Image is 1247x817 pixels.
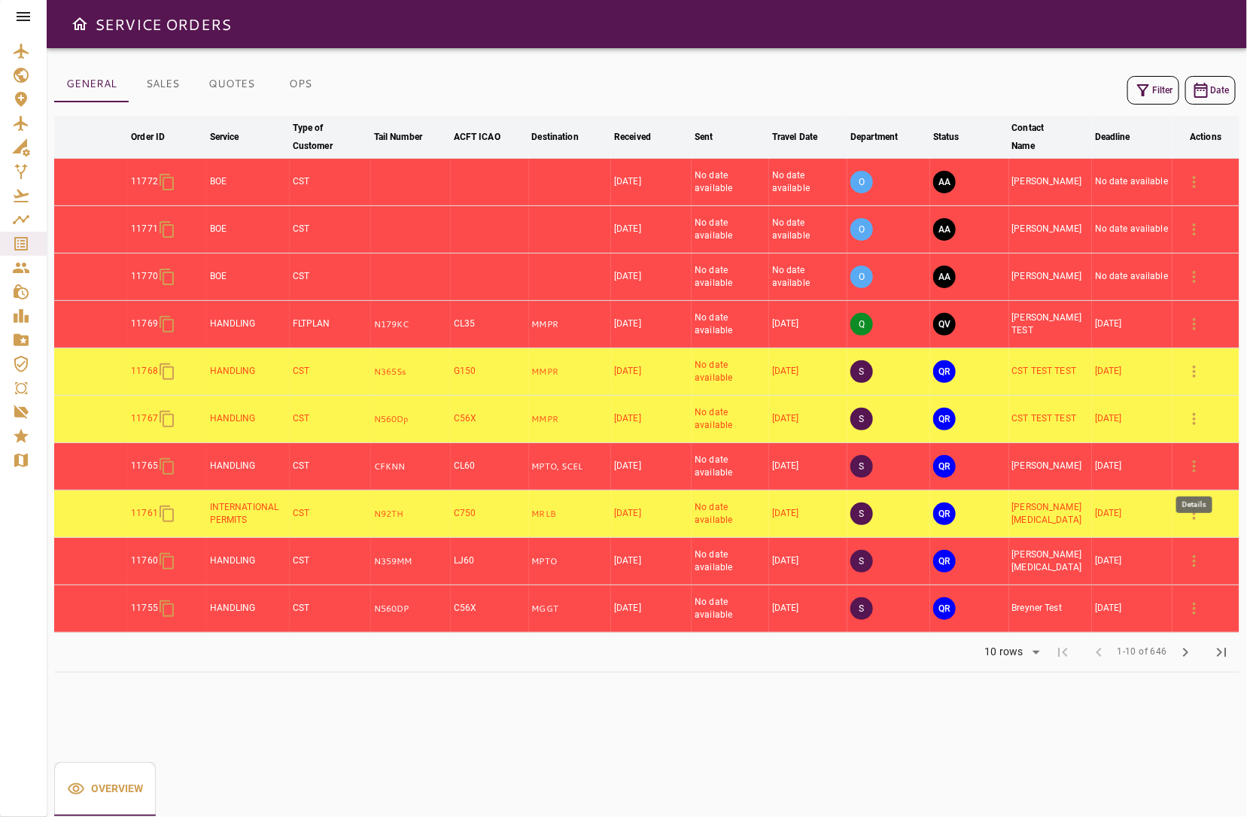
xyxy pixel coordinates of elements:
td: Breyner Test [1009,585,1092,633]
p: 11755 [131,602,158,615]
span: Service [210,128,259,146]
div: Type of Customer [293,119,348,155]
td: G150 [451,348,529,396]
td: No date available [692,585,769,633]
p: MMPR [532,413,609,426]
button: QUOTE REQUESTED [933,550,956,573]
p: N92TH [374,508,448,521]
td: CST TEST TEST [1009,348,1092,396]
td: No date available [1092,159,1172,206]
td: [PERSON_NAME] [1009,254,1092,301]
td: [DATE] [769,301,847,348]
span: ACFT ICAO [454,128,520,146]
button: QUOTE REQUESTED [933,597,956,620]
p: S [850,360,873,383]
td: [DATE] [611,254,692,301]
button: AWAITING ASSIGNMENT [933,218,956,241]
p: 11771 [131,223,158,235]
h6: SERVICE ORDERS [95,12,231,36]
td: No date available [692,301,769,348]
span: Type of Customer [293,119,368,155]
button: Open drawer [65,9,95,39]
span: Last Page [1203,634,1239,670]
td: No date available [769,206,847,254]
td: [DATE] [611,491,692,538]
button: SALES [129,66,196,102]
p: MPTO [532,555,609,568]
td: HANDLING [207,348,290,396]
p: S [850,408,873,430]
td: [DATE] [611,443,692,491]
button: Overview [54,762,156,816]
p: 11767 [131,412,158,425]
button: Date [1185,76,1236,105]
p: N365Ss [374,366,448,378]
td: No date available [769,159,847,206]
td: HANDLING [207,443,290,491]
span: Received [614,128,671,146]
span: First Page [1045,634,1081,670]
td: [DATE] [1092,348,1172,396]
div: Tail Number [374,128,422,146]
td: BOE [207,254,290,301]
div: Deadline [1095,128,1130,146]
div: Contact Name [1012,119,1069,155]
p: CFKNN [374,460,448,473]
td: [PERSON_NAME] TEST [1009,301,1092,348]
span: Department [850,128,917,146]
td: No date available [1092,206,1172,254]
td: No date available [692,491,769,538]
td: No date available [692,348,769,396]
td: [PERSON_NAME] [1009,443,1092,491]
td: [DATE] [769,538,847,585]
td: No date available [692,254,769,301]
td: [DATE] [611,585,692,633]
p: MMPR [532,318,609,331]
button: QUOTE REQUESTED [933,408,956,430]
td: CST [290,585,371,633]
td: [DATE] [769,443,847,491]
td: No date available [1092,254,1172,301]
div: basic tabs example [54,66,334,102]
td: [PERSON_NAME][MEDICAL_DATA] [1009,538,1092,585]
p: 11770 [131,270,158,283]
td: [DATE] [611,348,692,396]
td: [DATE] [1092,301,1172,348]
button: QUOTES [196,66,266,102]
div: 10 rows [975,641,1045,664]
p: MMPR [532,366,609,378]
td: CST [290,348,371,396]
p: 11768 [131,365,158,378]
td: HANDLING [207,396,290,443]
td: CST [290,254,371,301]
div: Sent [695,128,713,146]
td: CL35 [451,301,529,348]
span: Previous Page [1081,634,1118,670]
td: FLTPLAN [290,301,371,348]
td: HANDLING [207,301,290,348]
td: LJ60 [451,538,529,585]
button: Details [1176,306,1212,342]
div: Destination [532,128,579,146]
p: N560Dp [374,413,448,426]
td: [DATE] [1092,538,1172,585]
span: Deadline [1095,128,1150,146]
td: CST [290,396,371,443]
td: CST [290,491,371,538]
button: Details [1176,354,1212,390]
button: Details [1176,164,1212,200]
td: C750 [451,491,529,538]
td: [PERSON_NAME] [1009,159,1092,206]
td: [DATE] [1092,396,1172,443]
p: N560DP [374,603,448,615]
td: [DATE] [769,396,847,443]
button: QUOTE REQUESTED [933,455,956,478]
td: [DATE] [1092,585,1172,633]
p: O [850,171,873,193]
span: Travel Date [772,128,837,146]
button: Details [1176,211,1212,248]
td: No date available [769,254,847,301]
button: GENERAL [54,66,129,102]
p: Q [850,313,873,336]
p: 11760 [131,554,158,567]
